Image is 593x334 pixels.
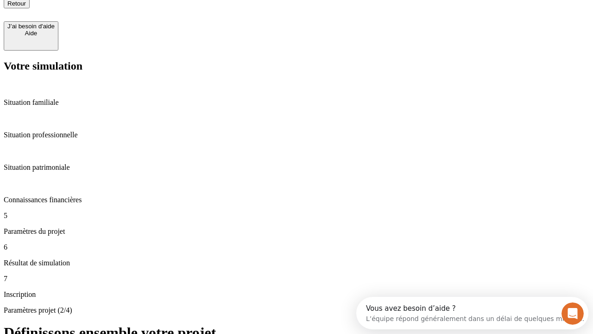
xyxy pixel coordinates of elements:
div: L’équipe répond généralement dans un délai de quelques minutes. [10,15,228,25]
p: Paramètres projet (2/4) [4,306,589,315]
div: Ouvrir le Messenger Intercom [4,4,255,29]
p: Situation familiale [4,98,589,107]
div: Aide [7,30,55,37]
h2: Votre simulation [4,60,589,72]
p: Inscription [4,290,589,299]
p: 7 [4,275,589,283]
p: Paramètres du projet [4,227,589,236]
iframe: Intercom live chat discovery launcher [356,297,588,329]
p: Situation patrimoniale [4,163,589,172]
p: 6 [4,243,589,251]
p: Situation professionnelle [4,131,589,139]
button: J’ai besoin d'aideAide [4,21,58,51]
p: 5 [4,212,589,220]
div: J’ai besoin d'aide [7,23,55,30]
p: Connaissances financières [4,196,589,204]
iframe: Intercom live chat [561,302,584,325]
div: Vous avez besoin d’aide ? [10,8,228,15]
p: Résultat de simulation [4,259,589,267]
